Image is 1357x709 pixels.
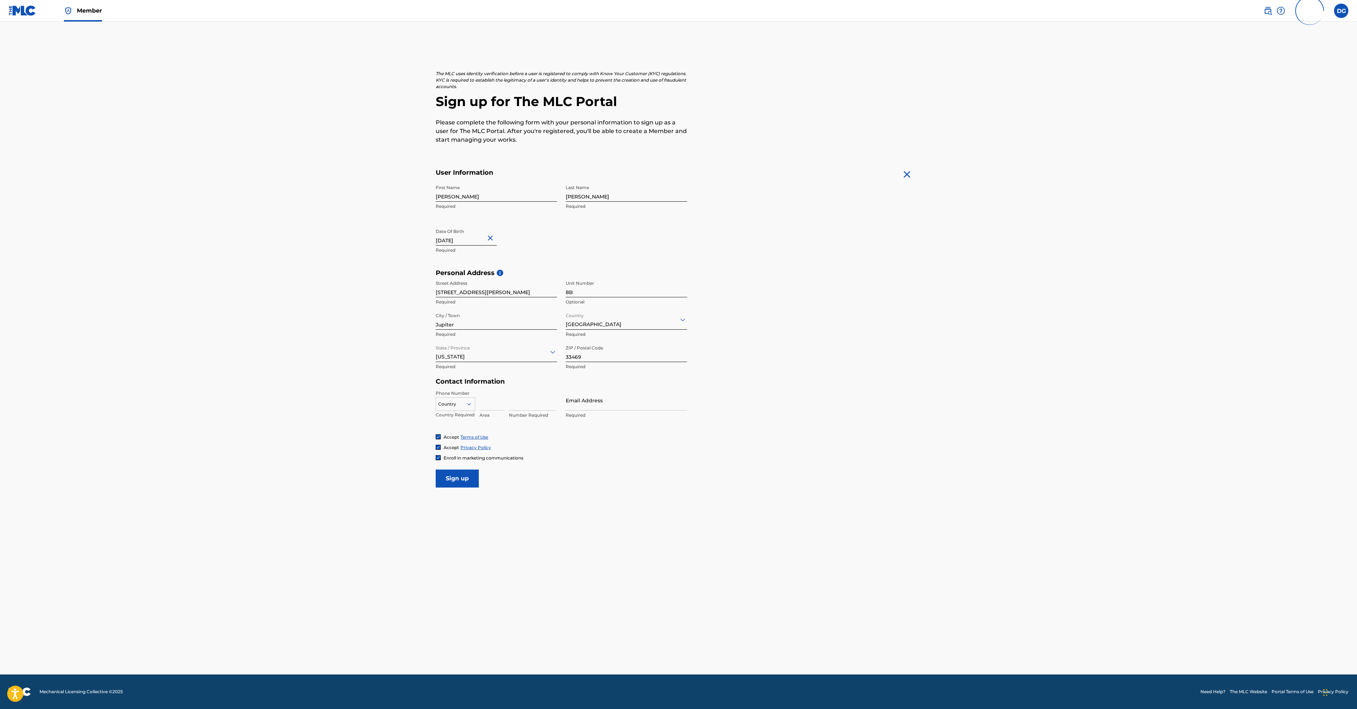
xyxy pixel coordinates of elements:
[460,445,491,450] a: Privacy Policy
[566,203,687,210] p: Required
[436,93,921,110] h2: Sign up for The MLC Portal
[460,434,488,440] a: Terms of Use
[1337,516,1357,580] iframe: Resource Center
[9,687,31,696] img: logo
[436,203,557,210] p: Required
[64,6,73,15] img: Top Rightsholder
[566,363,687,370] p: Required
[436,70,687,90] p: The MLC uses identity verification before a user is registered to comply with Know Your Customer ...
[40,689,123,695] span: Mechanical Licensing Collective © 2025
[436,378,687,386] h5: Contact Information
[436,445,440,449] img: checkbox
[566,331,687,338] p: Required
[1272,689,1314,695] a: Portal Terms of Use
[1264,4,1272,18] a: Public Search
[436,343,557,361] div: [US_STATE]
[444,445,459,450] span: Accept
[901,169,913,180] img: close
[1318,689,1348,695] a: Privacy Policy
[497,270,503,276] span: i
[1230,689,1267,695] a: The MLC Website
[1334,4,1348,18] div: User Menu
[1323,682,1328,703] div: Drag
[77,6,102,15] span: Member
[1277,4,1285,18] div: Help
[436,299,557,305] p: Required
[509,412,556,418] p: Number Required
[566,299,687,305] p: Optional
[486,227,497,249] button: Close
[436,247,557,253] p: Required
[436,363,557,370] p: Required
[566,308,584,319] label: Country
[9,5,36,16] img: MLC Logo
[436,169,687,177] h5: User Information
[444,434,459,440] span: Accept
[436,456,440,460] img: checkbox
[436,435,440,439] img: checkbox
[566,412,687,418] p: Required
[436,331,557,338] p: Required
[436,269,921,277] h5: Personal Address
[436,340,470,351] label: State / Province
[1321,674,1357,709] iframe: Chat Widget
[1200,689,1226,695] a: Need Help?
[436,412,475,418] p: Country Required
[480,412,505,418] p: Area
[1264,6,1272,15] img: search
[436,470,479,488] input: Sign up
[444,455,523,461] span: Enroll in marketing communications
[566,311,687,328] div: [GEOGRAPHIC_DATA]
[436,118,687,144] p: Please complete the following form with your personal information to sign up as a user for The ML...
[1277,6,1285,15] img: help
